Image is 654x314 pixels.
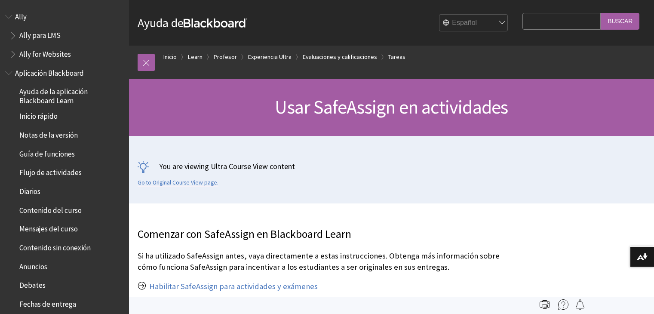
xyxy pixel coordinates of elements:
[138,250,518,273] p: Si ha utilizado SafeAssign antes, vaya directamente a estas instrucciones. Obtenga más informació...
[19,278,46,290] span: Debates
[19,85,123,105] span: Ayuda de la aplicación Blackboard Learn
[248,52,292,62] a: Experiencia Ultra
[19,184,40,196] span: Diarios
[163,52,177,62] a: Inicio
[558,299,568,310] img: More help
[19,259,47,271] span: Anuncios
[188,52,203,62] a: Learn
[214,52,237,62] a: Profesor
[149,281,318,292] a: Habilitar SafeAssign para actividades y exámenes
[19,109,58,121] span: Inicio rápido
[138,161,645,172] p: You are viewing Ultra Course View content
[19,28,61,40] span: Ally para LMS
[19,47,71,58] span: Ally for Websites
[15,9,27,21] span: Ally
[138,227,518,242] p: Comenzar con SafeAssign en Blackboard Learn
[184,18,247,28] strong: Blackboard
[439,15,508,32] select: Site Language Selector
[303,52,377,62] a: Evaluaciones y calificaciones
[15,66,84,77] span: Aplicación Blackboard
[19,222,78,234] span: Mensajes del curso
[5,9,124,62] nav: Book outline for Anthology Ally Help
[138,15,247,31] a: Ayuda deBlackboard
[19,203,82,215] span: Contenido del curso
[138,179,218,187] a: Go to Original Course View page.
[388,52,405,62] a: Tareas
[19,147,75,158] span: Guía de funciones
[275,95,508,119] span: Usar SafeAssign en actividades
[540,299,550,310] img: Print
[19,240,91,252] span: Contenido sin conexión
[575,299,585,310] img: Follow this page
[19,297,76,308] span: Fechas de entrega
[19,128,78,139] span: Notas de la versión
[601,13,639,30] input: Buscar
[19,166,82,177] span: Flujo de actividades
